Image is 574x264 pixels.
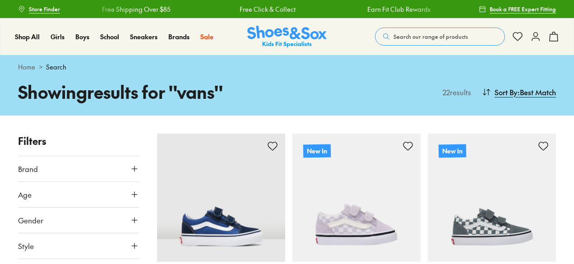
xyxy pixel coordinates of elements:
a: Shop All [15,32,40,42]
a: Free Shipping Over $85 [102,5,170,14]
a: New In [292,134,421,262]
span: Boys [75,32,89,41]
button: Brand [18,156,139,181]
span: Brands [168,32,190,41]
a: Home [18,62,35,72]
div: > [18,62,556,72]
button: Search our range of products [375,28,505,46]
span: Gender [18,215,43,226]
span: Girls [51,32,65,41]
span: Sort By [495,87,518,97]
span: Age [18,189,32,200]
span: Shop All [15,32,40,41]
a: Free Click & Collect [239,5,295,14]
p: New In [303,144,331,157]
span: Book a FREE Expert Fitting [490,5,556,13]
p: Filters [18,134,139,148]
a: Shoes & Sox [247,26,327,48]
span: Brand [18,163,38,174]
span: Sneakers [130,32,157,41]
span: Store Finder [29,5,60,13]
a: New In [428,134,556,262]
p: New In [439,144,466,157]
button: Style [18,233,139,259]
img: SNS_Logo_Responsive.svg [247,26,327,48]
button: Sort By:Best Match [482,82,556,102]
a: Sale [200,32,213,42]
button: Gender [18,208,139,233]
span: Search our range of products [393,32,468,41]
a: Sneakers [130,32,157,42]
span: : Best Match [518,87,556,97]
a: Book a FREE Expert Fitting [479,1,556,17]
span: Style [18,241,34,251]
a: School [100,32,119,42]
button: Age [18,182,139,207]
a: Boys [75,32,89,42]
p: 22 results [439,87,471,97]
span: School [100,32,119,41]
a: Store Finder [18,1,60,17]
span: Sale [200,32,213,41]
h1: Showing results for " vans " [18,79,287,105]
span: Search [46,62,66,72]
a: Girls [51,32,65,42]
a: Earn Fit Club Rewards [367,5,430,14]
a: Brands [168,32,190,42]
